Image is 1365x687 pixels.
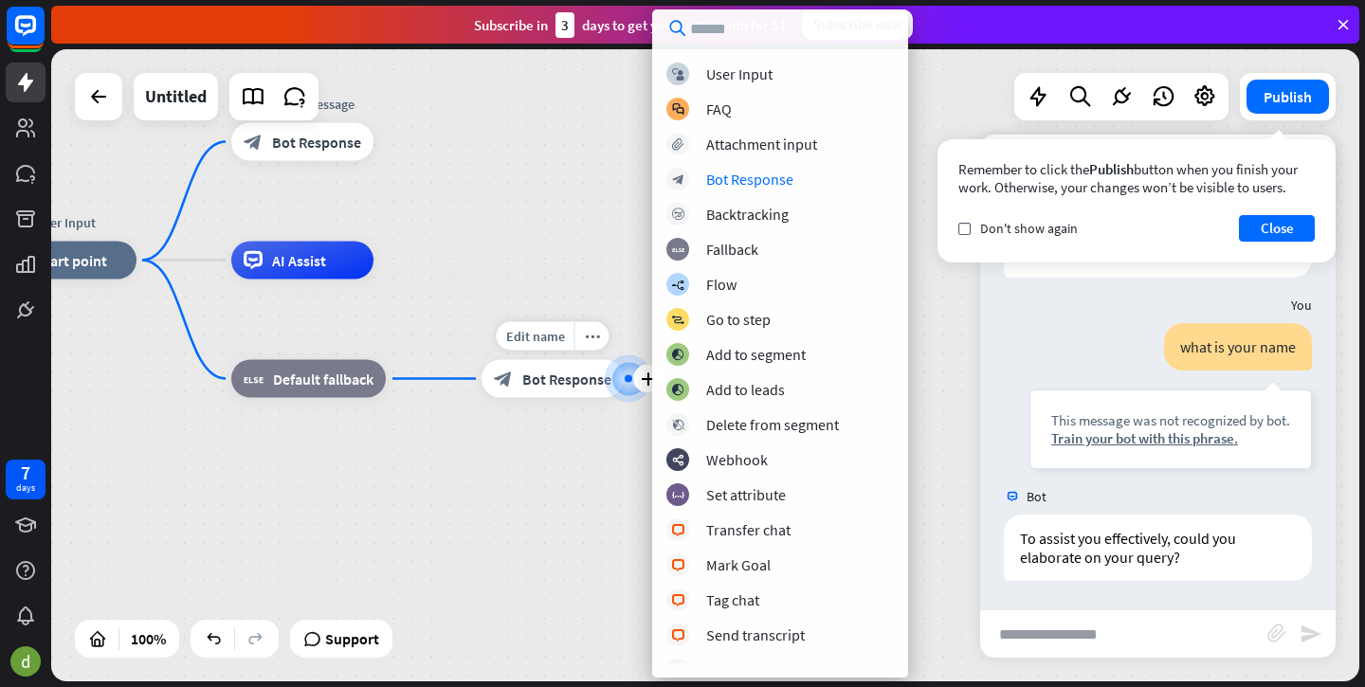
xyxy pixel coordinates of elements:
i: block_delete_from_segment [672,419,684,431]
i: block_faq [672,103,684,116]
i: block_attachment [672,138,684,151]
div: Go to step [706,310,771,329]
div: To assist you effectively, could you elaborate on your query? [1004,515,1312,581]
div: Set attribute [706,485,786,504]
div: Fallback [706,240,758,259]
i: block_livechat [671,524,685,536]
div: Transfer chat [706,520,791,539]
i: block_backtracking [672,208,684,221]
a: 7 days [6,460,45,499]
i: webhooks [672,454,684,466]
span: Start point [36,251,107,270]
div: what is your name [1164,323,1312,371]
div: Mark Goal [706,555,771,574]
div: Subscribe in days to get your first month for $1 [474,12,787,38]
i: block_fallback [672,244,684,256]
span: You [1291,297,1312,314]
div: Untitled [145,73,207,120]
i: block_attachment [1267,624,1286,642]
div: Attachment input [706,135,817,154]
div: Bot Response [706,170,793,189]
button: Publish [1247,80,1329,114]
i: block_livechat [671,559,685,571]
div: Add to leads [706,380,785,399]
button: Close [1239,215,1315,242]
div: 3 [555,12,574,38]
div: User Input [706,64,773,83]
i: plus [641,372,655,386]
div: 100% [125,624,172,654]
button: Open LiveChat chat widget [15,8,72,64]
div: This message was not recognized by bot. [1051,411,1290,429]
div: FAQ [706,99,732,118]
div: Backtracking [706,205,789,224]
span: Don't show again [980,220,1078,237]
span: Support [325,624,379,654]
i: block_livechat [671,594,685,606]
span: Bot [1027,488,1046,505]
div: Close chat [706,660,772,679]
div: days [16,481,35,495]
div: Tag chat [706,590,759,609]
span: Bot Response [522,370,611,389]
div: Send transcript [706,625,805,644]
i: block_bot_response [244,133,263,152]
div: Delete from segment [706,415,839,434]
i: block_livechat [671,629,685,642]
div: Flow [706,275,737,294]
span: Publish [1089,160,1134,178]
i: block_goto [671,314,684,326]
i: block_add_to_segment [671,349,684,361]
div: Add to segment [706,345,806,364]
i: more_horiz [585,329,600,343]
i: block_user_input [672,68,684,81]
span: Edit name [506,328,565,345]
i: block_bot_response [672,173,684,186]
i: block_set_attribute [672,489,684,501]
i: block_fallback [244,370,264,389]
span: Bot Response [272,133,361,152]
div: Train your bot with this phrase. [1051,429,1290,447]
span: AI Assist [272,251,326,270]
div: 7 [21,464,30,481]
div: Remember to click the button when you finish your work. Otherwise, your changes won’t be visible ... [958,160,1315,196]
i: block_bot_response [494,370,513,389]
div: Webhook [706,450,768,469]
i: builder_tree [671,279,684,291]
i: block_add_to_segment [671,384,684,396]
i: send [1300,623,1322,645]
span: Default fallback [273,370,373,389]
